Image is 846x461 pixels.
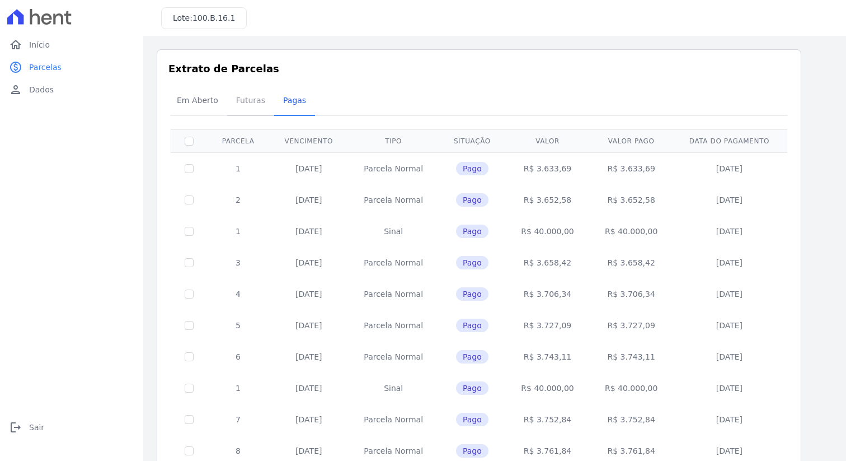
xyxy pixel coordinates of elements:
th: Valor pago [589,129,673,152]
input: Só é possível selecionar pagamentos em aberto [185,227,194,236]
span: Sair [29,422,44,433]
span: Futuras [229,89,272,111]
td: Parcela Normal [348,404,439,435]
td: [DATE] [269,247,348,278]
span: Pago [456,444,488,458]
td: Parcela Normal [348,341,439,372]
i: logout [9,421,22,434]
a: Pagas [274,87,315,116]
td: R$ 40.000,00 [589,372,673,404]
span: Pago [456,413,488,426]
td: Sinal [348,216,439,247]
td: 1 [207,152,269,184]
input: Só é possível selecionar pagamentos em aberto [185,258,194,267]
td: [DATE] [269,278,348,310]
input: Só é possível selecionar pagamentos em aberto [185,164,194,173]
td: R$ 40.000,00 [506,372,590,404]
td: [DATE] [269,372,348,404]
input: Só é possível selecionar pagamentos em aberto [185,446,194,455]
span: Em Aberto [170,89,225,111]
td: R$ 3.752,84 [506,404,590,435]
h3: Extrato de Parcelas [168,61,789,76]
span: Início [29,39,50,50]
td: [DATE] [673,404,786,435]
td: 7 [207,404,269,435]
td: 3 [207,247,269,278]
td: R$ 3.652,58 [506,184,590,216]
td: 2 [207,184,269,216]
input: Só é possível selecionar pagamentos em aberto [185,384,194,393]
input: Só é possível selecionar pagamentos em aberto [185,195,194,204]
td: [DATE] [673,184,786,216]
td: 5 [207,310,269,341]
span: Pago [456,287,488,301]
td: [DATE] [269,152,348,184]
td: [DATE] [673,216,786,247]
span: Pago [456,193,488,207]
input: Só é possível selecionar pagamentos em aberto [185,321,194,330]
a: logoutSair [4,416,139,439]
td: [DATE] [269,184,348,216]
td: [DATE] [269,310,348,341]
td: R$ 3.652,58 [589,184,673,216]
span: Pago [456,162,488,175]
h3: Lote: [173,12,235,24]
td: [DATE] [673,372,786,404]
td: Sinal [348,372,439,404]
span: Pago [456,225,488,238]
i: home [9,38,22,52]
td: R$ 3.633,69 [589,152,673,184]
td: R$ 3.658,42 [506,247,590,278]
th: Vencimento [269,129,348,152]
td: R$ 3.727,09 [506,310,590,341]
span: 100.B.16.1 [192,13,235,22]
td: 1 [207,216,269,247]
a: personDados [4,78,139,101]
span: Pago [456,350,488,364]
th: Tipo [348,129,439,152]
td: [DATE] [673,310,786,341]
td: [DATE] [269,341,348,372]
td: 4 [207,278,269,310]
input: Só é possível selecionar pagamentos em aberto [185,290,194,299]
td: R$ 3.706,34 [589,278,673,310]
span: Dados [29,84,54,95]
a: Futuras [227,87,274,116]
a: homeInício [4,34,139,56]
input: Só é possível selecionar pagamentos em aberto [185,415,194,424]
td: R$ 3.633,69 [506,152,590,184]
i: person [9,83,22,96]
td: 1 [207,372,269,404]
td: [DATE] [673,341,786,372]
span: Pago [456,256,488,269]
td: R$ 3.752,84 [589,404,673,435]
td: R$ 3.727,09 [589,310,673,341]
td: Parcela Normal [348,152,439,184]
td: Parcela Normal [348,184,439,216]
a: paidParcelas [4,56,139,78]
td: [DATE] [673,278,786,310]
th: Data do pagamento [673,129,786,152]
span: Pago [456,319,488,332]
td: Parcela Normal [348,310,439,341]
td: 6 [207,341,269,372]
th: Situação [439,129,506,152]
td: [DATE] [673,152,786,184]
td: Parcela Normal [348,247,439,278]
td: R$ 3.706,34 [506,278,590,310]
span: Parcelas [29,62,62,73]
td: [DATE] [673,247,786,278]
td: R$ 40.000,00 [506,216,590,247]
td: Parcela Normal [348,278,439,310]
span: Pago [456,381,488,395]
th: Valor [506,129,590,152]
a: Em Aberto [168,87,227,116]
span: Pagas [276,89,313,111]
td: R$ 40.000,00 [589,216,673,247]
input: Só é possível selecionar pagamentos em aberto [185,352,194,361]
i: paid [9,60,22,74]
td: R$ 3.743,11 [506,341,590,372]
td: [DATE] [269,404,348,435]
th: Parcela [207,129,269,152]
td: [DATE] [269,216,348,247]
